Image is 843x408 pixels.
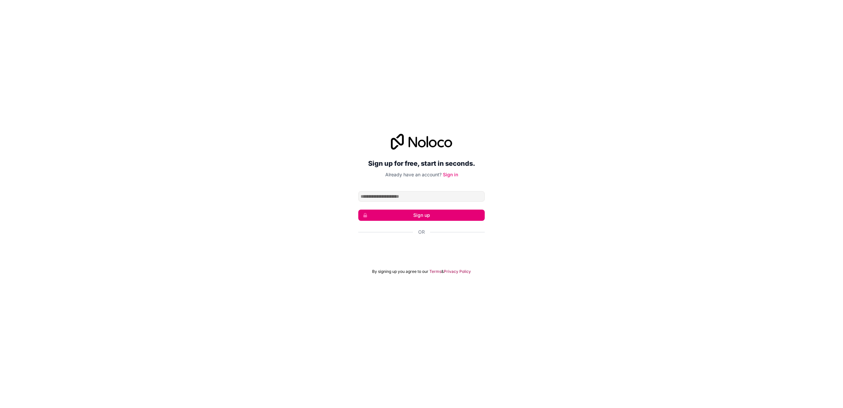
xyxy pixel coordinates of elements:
[358,191,485,202] input: Email address
[418,229,425,235] span: Or
[444,269,471,274] a: Privacy Policy
[355,243,488,257] iframe: Sign in with Google Button
[429,269,441,274] a: Terms
[372,269,428,274] span: By signing up you agree to our
[358,210,485,221] button: Sign up
[385,172,442,177] span: Already have an account?
[443,172,458,177] a: Sign in
[441,269,444,274] span: &
[358,158,485,169] h2: Sign up for free, start in seconds.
